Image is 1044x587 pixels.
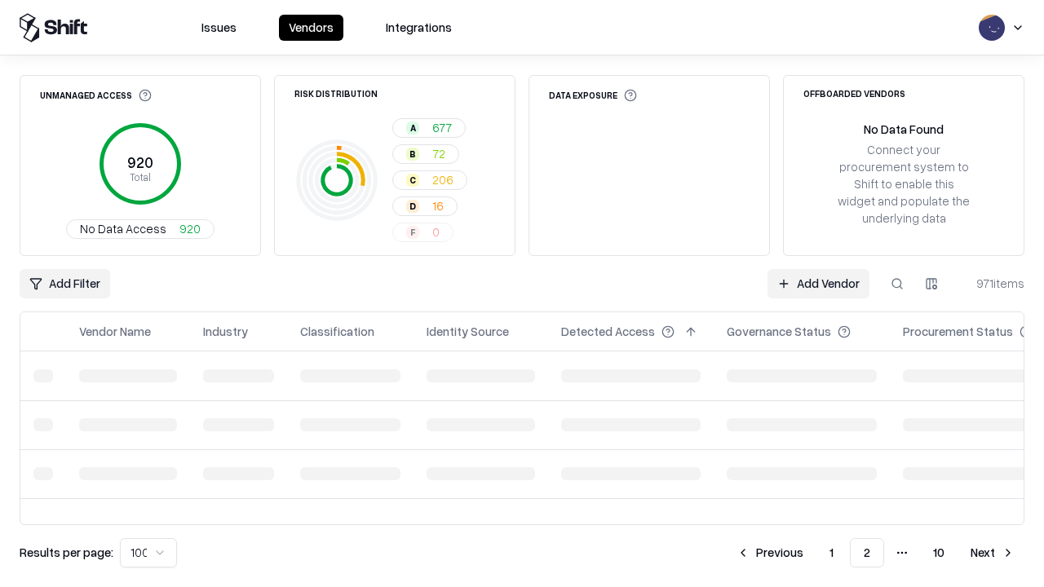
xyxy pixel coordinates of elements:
[959,275,1024,292] div: 971 items
[432,197,444,214] span: 16
[66,219,215,239] button: No Data Access920
[836,141,971,227] div: Connect your procurement system to Shift to enable this widget and populate the underlying data
[561,323,655,340] div: Detected Access
[406,121,419,135] div: A
[192,15,246,41] button: Issues
[20,269,110,298] button: Add Filter
[427,323,509,340] div: Identity Source
[279,15,343,41] button: Vendors
[850,538,884,567] button: 2
[406,148,419,161] div: B
[392,144,459,164] button: B72
[406,200,419,213] div: D
[127,153,153,171] tspan: 920
[432,119,452,136] span: 677
[80,220,166,237] span: No Data Access
[406,174,419,187] div: C
[203,323,248,340] div: Industry
[727,538,1024,567] nav: pagination
[903,323,1013,340] div: Procurement Status
[40,89,152,102] div: Unmanaged Access
[768,269,869,298] a: Add Vendor
[79,323,151,340] div: Vendor Name
[727,323,831,340] div: Governance Status
[920,538,958,567] button: 10
[549,89,637,102] div: Data Exposure
[130,170,151,183] tspan: Total
[961,538,1024,567] button: Next
[392,118,466,138] button: A677
[294,89,378,98] div: Risk Distribution
[179,220,201,237] span: 920
[864,121,944,138] div: No Data Found
[392,170,467,190] button: C206
[803,89,905,98] div: Offboarded Vendors
[727,538,813,567] button: Previous
[300,323,374,340] div: Classification
[432,145,445,162] span: 72
[432,171,453,188] span: 206
[20,544,113,561] p: Results per page:
[376,15,462,41] button: Integrations
[816,538,847,567] button: 1
[392,196,458,216] button: D16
